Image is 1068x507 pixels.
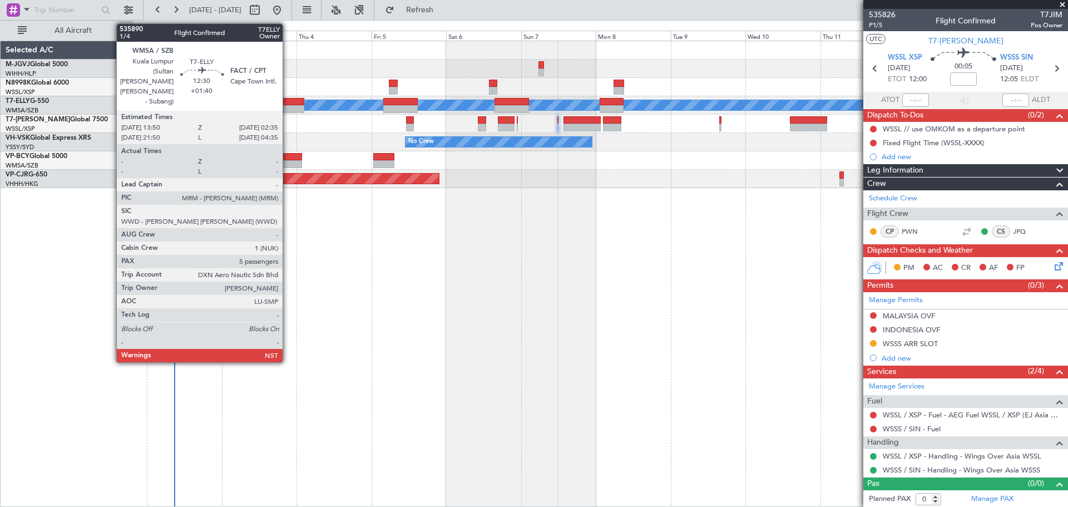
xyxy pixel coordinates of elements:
span: T7-ELLY [6,98,30,105]
span: Dispatch Checks and Weather [867,244,973,257]
span: Fuel [867,395,882,408]
span: VP-BCY [6,153,29,160]
span: P1/5 [869,21,896,30]
div: Tue 2 [147,31,222,41]
a: VHHH/HKG [6,180,38,188]
div: Fri 5 [372,31,447,41]
a: M-JGVJGlobal 5000 [6,61,68,68]
label: Planned PAX [869,494,911,505]
a: VP-CJRG-650 [6,171,47,178]
div: CS [992,225,1010,238]
div: CP [881,225,899,238]
span: [DATE] - [DATE] [189,5,241,15]
span: 535826 [869,9,896,21]
div: WSSL // use OMKOM as a departure point [883,124,1025,134]
a: WSSL / XSP - Handling - Wings Over Asia WSSL [883,451,1041,461]
span: (0/3) [1028,279,1044,291]
span: Leg Information [867,164,923,177]
div: Fixed Flight Time (WSSL-XXXX) [883,138,985,147]
div: Planned Maint Dubai (Al Maktoum Intl) [171,115,281,132]
span: (2/4) [1028,365,1044,377]
span: WSSS SIN [1000,52,1033,63]
span: N8998K [6,80,31,86]
a: WMSA/SZB [6,161,38,170]
a: T7-ELLYG-550 [6,98,49,105]
span: Crew [867,178,886,190]
a: WSSS / SIN - Handling - Wings Over Asia WSSS [883,465,1040,475]
a: VP-BCYGlobal 5000 [6,153,67,160]
span: Flight Crew [867,208,908,220]
span: Permits [867,279,893,292]
div: Thu 11 [820,31,896,41]
span: CR [961,263,971,274]
div: WSSS ARR SLOT [883,339,938,348]
a: Manage PAX [971,494,1013,505]
button: Refresh [380,1,447,19]
a: VH-VSKGlobal Express XRS [6,135,91,141]
span: FP [1016,263,1025,274]
div: Sat 6 [446,31,521,41]
a: WSSL/XSP [6,88,35,96]
a: N8998KGlobal 6000 [6,80,69,86]
span: AC [933,263,943,274]
span: VH-VSK [6,135,30,141]
div: Add new [882,353,1062,363]
button: All Aircraft [12,22,121,40]
span: T7-[PERSON_NAME] [928,35,1003,47]
span: 00:05 [955,61,972,72]
span: ATOT [881,95,899,106]
span: VP-CJR [6,171,28,178]
span: Pax [867,478,879,490]
a: Manage Services [869,381,924,392]
span: ELDT [1021,74,1039,85]
span: AF [989,263,998,274]
a: Schedule Crew [869,193,917,204]
a: YSSY/SYD [6,143,34,151]
span: 12:05 [1000,74,1018,85]
div: Flight Confirmed [936,15,996,27]
span: ALDT [1032,95,1050,106]
span: M-JGVJ [6,61,30,68]
span: Dispatch To-Dos [867,109,923,122]
span: [DATE] [1000,63,1023,74]
span: WSSL XSP [888,52,922,63]
a: WSSL / XSP - Fuel - AEG Fuel WSSL / XSP (EJ Asia Only) [883,410,1062,420]
a: WMSA/SZB [6,106,38,115]
div: No Crew [408,134,434,150]
span: Pos Owner [1031,21,1062,30]
div: Wed 3 [222,31,297,41]
span: Services [867,366,896,378]
div: INDONESIA OVF [883,325,940,334]
a: T7-[PERSON_NAME]Global 7500 [6,116,108,123]
span: ETOT [888,74,906,85]
a: Manage Permits [869,295,923,306]
div: Sun 7 [521,31,596,41]
div: MALAYSIA OVF [883,311,935,321]
a: WSSL/XSP [6,125,35,133]
span: 12:00 [909,74,927,85]
span: T7-[PERSON_NAME] [6,116,70,123]
span: T7JIM [1031,9,1062,21]
div: Thu 4 [296,31,372,41]
div: Tue 9 [671,31,746,41]
a: WSSS / SIN - Fuel [883,424,941,434]
input: --:-- [902,93,929,107]
a: PWN [902,227,927,237]
div: Wed 10 [745,31,820,41]
div: [DATE] [135,22,154,32]
span: (0/2) [1028,109,1044,121]
input: Trip Number [34,2,98,18]
div: Unplanned Maint Sydney ([PERSON_NAME] Intl) [144,134,280,150]
div: Add new [882,152,1062,161]
button: UTC [866,34,886,44]
span: Handling [867,436,899,449]
span: (0/0) [1028,478,1044,489]
span: All Aircraft [29,27,117,35]
span: PM [903,263,914,274]
div: Mon 8 [596,31,671,41]
a: WIHH/HLP [6,70,36,78]
span: Refresh [397,6,443,14]
a: JPQ [1013,227,1038,237]
span: [DATE] [888,63,911,74]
